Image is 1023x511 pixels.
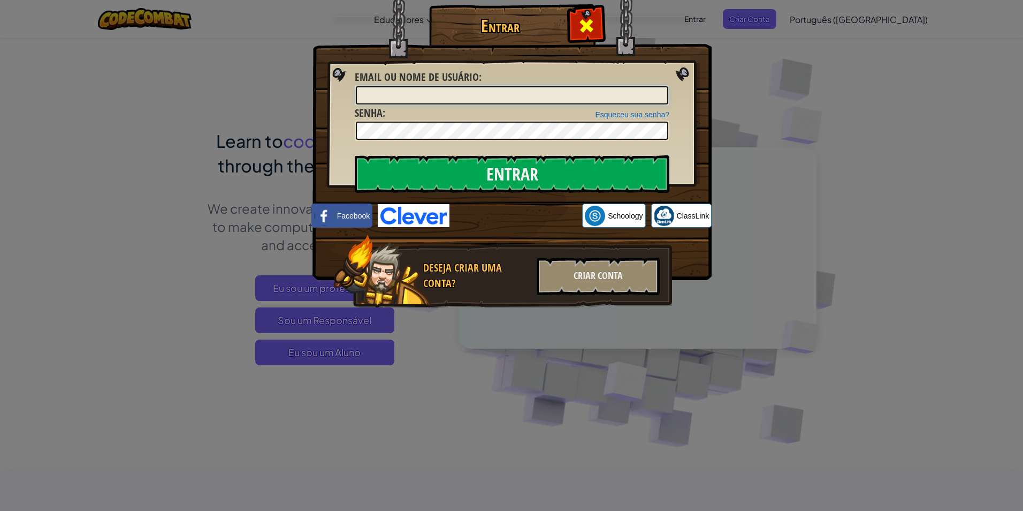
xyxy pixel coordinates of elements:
[355,106,383,120] span: Senha
[423,260,530,291] div: Deseja Criar uma Conta?
[595,110,669,119] a: Esqueceu sua senha?
[449,204,582,228] iframe: Botão "Fazer login com o Google"
[608,211,643,221] span: Schoology
[337,211,370,221] span: Facebook
[355,70,482,85] label: :
[537,258,660,295] div: Criar Conta
[378,204,449,227] img: clever-logo-blue.png
[355,106,385,121] label: :
[314,206,334,226] img: facebook_small.png
[654,206,674,226] img: classlink-logo-small.png
[355,70,479,84] span: Email ou nome de usuário
[355,155,669,193] input: Entrar
[585,206,605,226] img: schoology.png
[432,17,568,35] h1: Entrar
[677,211,709,221] span: ClassLink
